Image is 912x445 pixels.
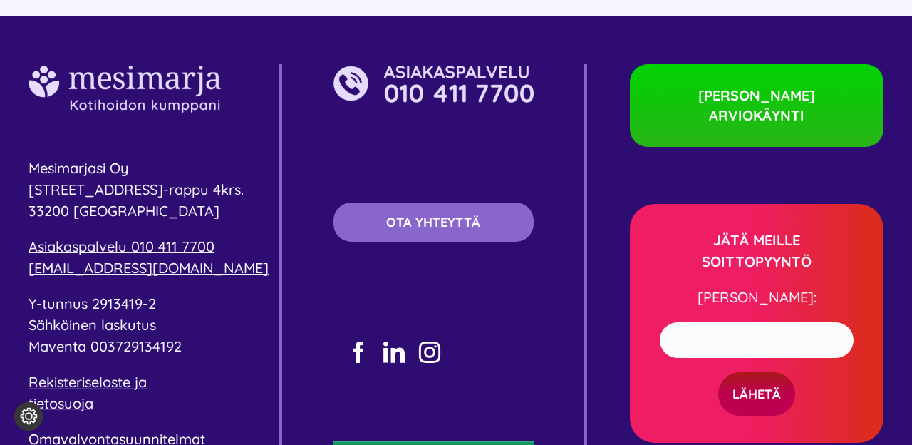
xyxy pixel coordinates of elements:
span: Y-tunnus 2913419-2 [28,295,156,312]
a: Asiakaspalvelu 010 411 7700 [28,237,214,255]
button: Evästeasetukset [14,402,43,431]
input: LÄHETÄ [718,372,795,416]
span: OTA YHTEYTTÄ [386,215,480,230]
a: linkedin [383,342,405,363]
a: OTA YHTEYTTÄ [333,203,534,242]
form: Yhteydenottolomake [649,322,864,416]
a: instagram [419,342,440,363]
a: [PERSON_NAME] ARVIOKÄYNTI [630,64,883,147]
a: facebook [348,342,369,363]
span: Mesimarjasi Oy [28,159,129,177]
span: Sähköinen laskutus [28,316,156,334]
a: [EMAIL_ADDRESS][DOMAIN_NAME] [28,259,269,277]
a: 001Asset 6@2x [333,63,534,81]
a: Rekisteriseloste ja tietosuoja [28,373,147,412]
span: [GEOGRAPHIC_DATA], [GEOGRAPHIC_DATA], [GEOGRAPHIC_DATA] [333,364,482,425]
span: Keski-Suomi, [GEOGRAPHIC_DATA], [GEOGRAPHIC_DATA], [GEOGRAPHIC_DATA] [333,243,482,325]
span: [GEOGRAPHIC_DATA], [GEOGRAPHIC_DATA], [GEOGRAPHIC_DATA], [GEOGRAPHIC_DATA] [333,104,482,186]
strong: JÄTÄ MEILLE SOITTOPYYNTÖ [702,231,812,270]
span: [STREET_ADDRESS]-rappu 4krs. [28,180,244,198]
span: 33200 [GEOGRAPHIC_DATA] [28,202,219,220]
span: [PERSON_NAME] ARVIOKÄYNTI [665,86,848,126]
a: 001Asset 5@2x [28,63,221,81]
span: Oulu, Raahe, [GEOGRAPHIC_DATA], [GEOGRAPHIC_DATA] [630,148,867,188]
span: Maventa 003729134192 [28,337,182,355]
span: [PERSON_NAME]: [698,288,817,306]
